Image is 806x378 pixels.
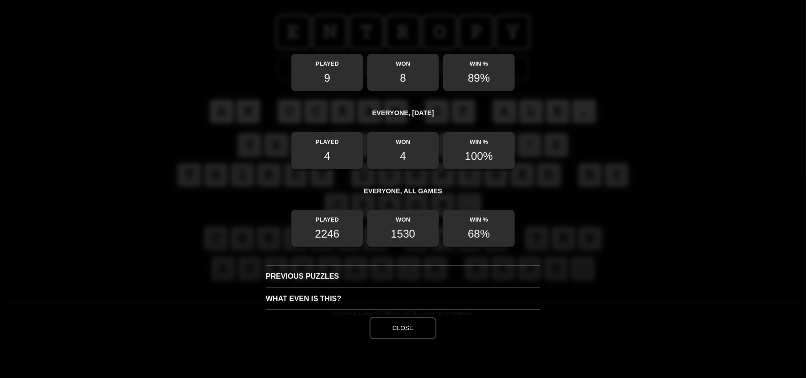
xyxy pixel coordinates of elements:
h3: What even is this? [266,287,540,310]
h5: Won [367,54,439,68]
h5: Win % [443,210,515,224]
span: 1530 [367,223,439,247]
h5: Played [291,132,363,145]
span: 89% [443,68,515,91]
h3: Previous Puzzles [266,265,540,287]
span: 68% [443,223,515,247]
h5: Won [367,210,439,224]
span: 9 [291,68,363,91]
h4: Everyone, [DATE] [266,102,540,122]
button: Close [370,317,436,339]
h5: Win % [443,54,515,68]
span: 2246 [291,223,363,247]
h5: Played [291,54,363,68]
h5: Won [367,132,439,145]
h4: Everyone, all games [266,180,540,199]
h5: Played [291,210,363,224]
h5: Win % [443,132,515,145]
span: 8 [367,68,439,91]
span: 100% [443,145,515,169]
span: 4 [291,145,363,169]
span: 4 [367,145,439,169]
